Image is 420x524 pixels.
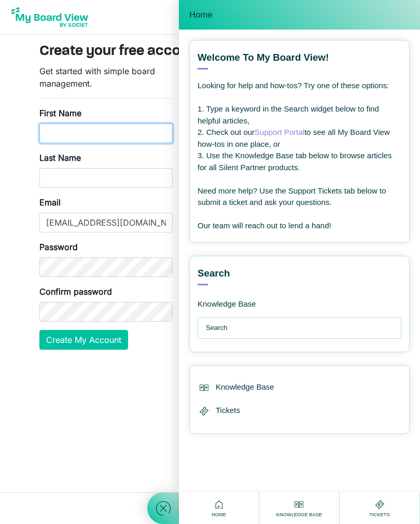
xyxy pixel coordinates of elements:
span: Get started with simple board management. [39,66,155,89]
span: Tickets [367,511,393,518]
div: Home [209,498,229,518]
div: Knowledge Base [198,381,401,394]
span: Tickets [216,405,240,417]
div: Our team will reach out to lend a hand! [198,220,401,232]
button: Create My Account [39,330,128,350]
div: 3. Use the Knowledge Base tab below to browse articles for all Silent Partner products. [198,150,401,173]
span: Search [198,267,230,280]
a: Support Portal [255,128,304,136]
div: 1. Type a keyword in the Search widget below to find helpful articles, [198,103,401,127]
span: Knowledge Base [216,381,274,393]
img: My Board View Logo [8,4,91,30]
span: Knowledge Base [274,511,325,518]
label: Password [39,241,78,253]
input: Search [206,318,398,338]
div: Tickets [367,498,393,518]
div: Need more help? Use the Support Tickets tab below to submit a ticket and ask your questions. [198,185,401,209]
label: First Name [39,107,81,119]
div: Welcome to My Board View! [198,51,401,70]
h3: Create your free account [39,43,381,61]
label: Confirm password [39,285,112,298]
span: Home [209,511,229,518]
label: Email [39,196,61,209]
span: Home [189,10,213,20]
label: Last Name [39,151,81,164]
div: Knowledge Base [198,285,343,309]
div: Looking for help and how-tos? Try one of these options: [198,80,401,92]
div: Tickets [198,405,401,418]
div: 2. Check out our to see all My Board View how-tos in one place, or [198,127,401,150]
div: Knowledge Base [274,498,325,518]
